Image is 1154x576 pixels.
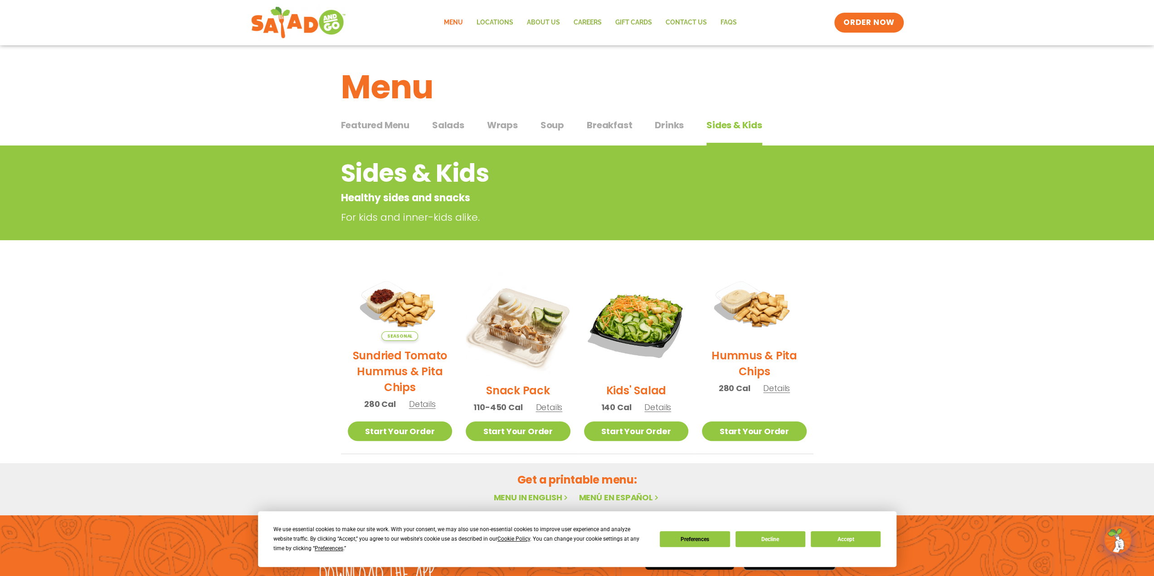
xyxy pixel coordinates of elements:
[364,398,396,410] span: 280 Cal
[644,402,671,413] span: Details
[584,271,689,376] img: Product photo for Kids’ Salad
[437,12,744,33] nav: Menu
[473,401,522,413] span: 110-450 Cal
[735,531,805,547] button: Decline
[536,402,562,413] span: Details
[341,155,740,192] h2: Sides & Kids
[341,63,813,111] h1: Menu
[763,382,790,394] span: Details
[660,531,730,547] button: Preferences
[258,511,896,567] div: Cookie Consent Prompt
[315,545,343,552] span: Preferences
[341,472,813,488] h2: Get a printable menu:
[486,382,550,398] h2: Snack Pack
[437,12,470,33] a: Menu
[409,398,436,410] span: Details
[348,348,453,395] h2: Sundried Tomato Hummus & Pita Chips
[655,118,684,132] span: Drinks
[341,190,740,205] p: Healthy sides and snacks
[273,525,649,553] div: We use essential cookies to make our site work. With your consent, we may also use non-essential ...
[601,401,632,413] span: 140 Cal
[470,12,520,33] a: Locations
[381,331,418,341] span: Seasonal
[466,271,570,376] img: Product photo for Snack Pack
[702,271,807,341] img: Product photo for Hummus & Pita Chips
[587,118,632,132] span: Breakfast
[348,421,453,441] a: Start Your Order
[609,12,659,33] a: GIFT CARDS
[843,17,894,28] span: ORDER NOW
[251,5,346,41] img: new-SAG-logo-768×292
[341,118,409,132] span: Featured Menu
[834,13,903,33] a: ORDER NOW
[659,12,714,33] a: Contact Us
[719,382,750,394] span: 280 Cal
[341,115,813,146] div: Tabbed content
[540,118,564,132] span: Soup
[811,531,881,547] button: Accept
[497,536,530,542] span: Cookie Policy
[706,118,762,132] span: Sides & Kids
[606,382,666,398] h2: Kids' Salad
[466,421,570,441] a: Start Your Order
[714,12,744,33] a: FAQs
[520,12,567,33] a: About Us
[493,492,570,503] a: Menu in English
[341,210,745,225] p: For kids and inner-kids alike.
[1105,527,1130,552] img: wpChatIcon
[567,12,609,33] a: Careers
[584,421,689,441] a: Start Your Order
[702,421,807,441] a: Start Your Order
[348,271,453,341] img: Product photo for Sundried Tomato Hummus & Pita Chips
[579,492,660,503] a: Menú en español
[702,348,807,379] h2: Hummus & Pita Chips
[432,118,464,132] span: Salads
[487,118,518,132] span: Wraps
